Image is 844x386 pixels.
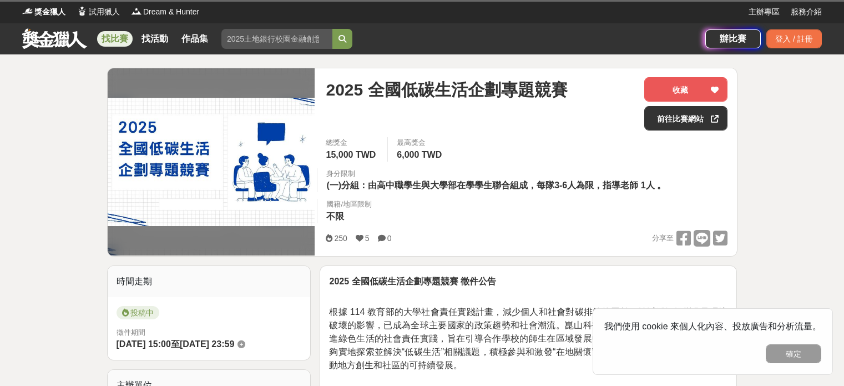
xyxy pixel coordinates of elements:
span: 0 [387,234,392,243]
span: 最高獎金 [397,137,444,148]
span: 徵件期間 [117,328,145,337]
a: 辦比賽 [705,29,761,48]
span: 我們使用 cookie 來個人化內容、投放廣告和分析流量。 [604,322,821,331]
a: LogoDream & Hunter [131,6,199,18]
img: Logo [77,6,88,17]
a: 找比賽 [97,31,133,47]
img: Cover Image [108,98,315,226]
span: 根據 114 教育部的大學社會責任實踐計畫，減少個人和社會對碳排放的貢獻，並減緩氣候變化及環境破壞的影響，已成為全球主要國家的政策趨勢和社會潮流。崑山科技大學智慧生活管理學院致力於推進綠色生活的... [329,307,727,370]
a: 前往比賽網站 [644,106,727,131]
a: 找活動 [137,31,173,47]
img: Logo [22,6,33,17]
div: 時間走期 [108,266,311,297]
a: Logo獎金獵人 [22,6,65,18]
span: [DATE] 15:00 [117,339,171,349]
span: Dream & Hunter [143,6,199,18]
a: 主辦專區 [749,6,780,18]
div: 身分限制 [326,168,669,179]
input: 2025土地銀行校園金融創意挑戰賽：從你出發 開啟智慧金融新頁 [221,29,332,49]
a: 作品集 [177,31,213,47]
span: 獎金獵人 [34,6,65,18]
span: 試用獵人 [89,6,120,18]
span: 總獎金 [326,137,378,148]
div: 國籍/地區限制 [326,199,372,210]
div: 登入 / 註冊 [766,29,822,48]
span: 2025 全國低碳生活企劃專題競賽 [326,77,567,102]
span: (一)分組：由高中職學生與大學部在學學生聯合組成，每隊3-6人為限，指導老師 1人 。 [326,181,666,190]
span: 投稿中 [117,306,159,319]
button: 確定 [766,344,821,363]
a: 服務介紹 [791,6,822,18]
span: 250 [334,234,347,243]
span: 5 [365,234,370,243]
span: 不限 [326,212,344,221]
span: 15,000 TWD [326,150,376,159]
span: 6,000 TWD [397,150,442,159]
span: [DATE] 23:59 [180,339,234,349]
a: Logo試用獵人 [77,6,120,18]
button: 收藏 [644,77,727,102]
img: Logo [131,6,142,17]
strong: 2025 全國低碳生活企劃專題競賽 徵件公告 [329,277,496,286]
span: 分享至 [652,230,674,247]
span: 至 [171,339,180,349]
